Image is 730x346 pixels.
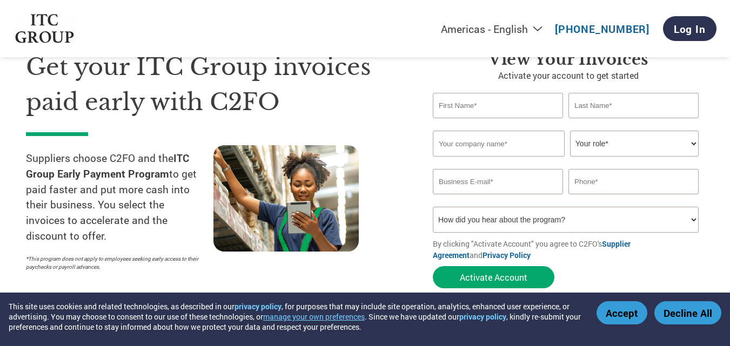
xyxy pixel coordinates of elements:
div: This site uses cookies and related technologies, as described in our , for purposes that may incl... [9,301,581,332]
input: First Name* [433,93,563,118]
p: Activate your account to get started [433,69,704,82]
select: Title/Role [570,131,699,157]
a: Log In [663,16,716,41]
div: Invalid company name or company name is too long [433,158,699,165]
p: *This program does not apply to employees seeking early access to their paychecks or payroll adva... [26,255,203,271]
a: Privacy Policy [483,250,531,260]
strong: ITC Group Early Payment Program [26,151,189,180]
input: Your company name* [433,131,565,157]
p: By clicking "Activate Account" you agree to C2FO's and [433,238,704,261]
a: Supplier Agreement [433,239,631,260]
a: privacy policy [235,301,282,311]
img: supply chain worker [213,145,359,252]
p: Suppliers choose C2FO and the to get paid faster and put more cash into their business. You selec... [26,151,213,244]
input: Last Name* [568,93,699,118]
h1: Get your ITC Group invoices paid early with C2FO [26,50,400,119]
img: ITC Group [14,14,76,44]
div: Invalid first name or first name is too long [433,119,563,126]
div: Inavlid Phone Number [568,195,699,202]
button: manage your own preferences [263,311,365,322]
a: privacy policy [459,311,506,322]
div: Invalid last name or last name is too long [568,119,699,126]
button: Activate Account [433,266,554,288]
button: Decline All [654,301,721,324]
button: Accept [597,301,647,324]
div: Inavlid Email Address [433,195,563,202]
a: [PHONE_NUMBER] [555,22,649,36]
input: Invalid Email format [433,169,563,194]
input: Phone* [568,169,699,194]
h3: View Your Invoices [433,50,704,69]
